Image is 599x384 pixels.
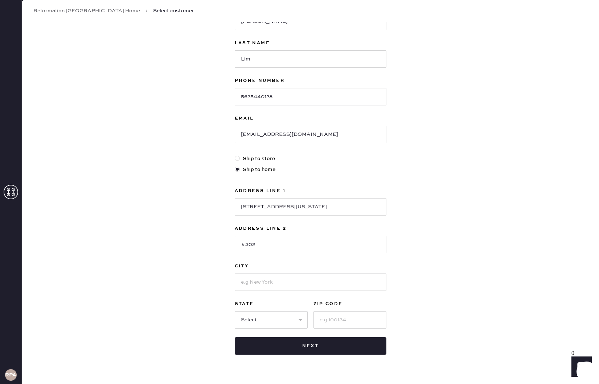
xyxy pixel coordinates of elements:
h3: RPAA [5,372,17,377]
label: Ship to store [235,155,386,163]
label: Address Line 1 [235,187,386,195]
label: Ship to home [235,166,386,174]
label: State [235,300,308,308]
a: Reformation [GEOGRAPHIC_DATA] Home [33,7,140,14]
input: e.g 100134 [313,311,386,329]
label: City [235,262,386,271]
input: e.g. Unit, floor etc. [235,236,386,253]
label: ZIP Code [313,300,386,308]
label: Address Line 2 [235,224,386,233]
label: Email [235,114,386,123]
input: e.g. Doe [235,50,386,68]
label: Last Name [235,39,386,47]
iframe: Front Chat [565,351,596,383]
input: e.g. john@doe.com [235,126,386,143]
input: e.g (XXX) XXXXXX [235,88,386,105]
span: Select customer [153,7,194,14]
input: e.g New York [235,274,386,291]
input: e.g. Street address, P.O. box etc. [235,198,386,216]
label: Phone Number [235,76,386,85]
button: Next [235,337,386,355]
